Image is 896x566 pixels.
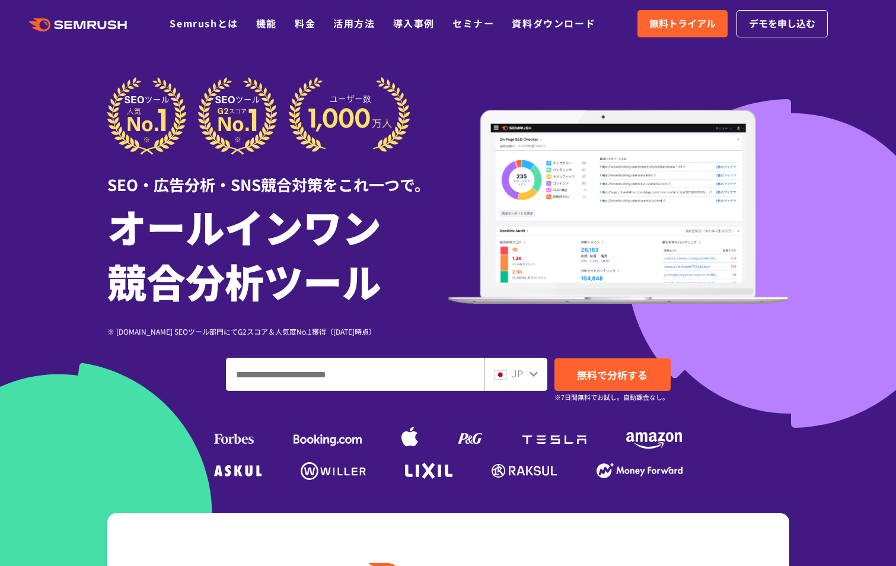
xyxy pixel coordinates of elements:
[577,367,648,382] span: 無料で分析する
[554,358,671,391] a: 無料で分析する
[170,16,238,30] a: Semrushとは
[512,366,523,380] span: JP
[512,16,595,30] a: 資料ダウンロード
[107,155,448,196] div: SEO・広告分析・SNS競合対策をこれ一つで。
[393,16,435,30] a: 導入事例
[554,392,669,403] small: ※7日間無料でお試し。自動課金なし。
[736,10,828,37] a: デモを申し込む
[637,10,728,37] a: 無料トライアル
[649,16,716,31] span: 無料トライアル
[107,199,448,308] h1: オールインワン 競合分析ツール
[256,16,277,30] a: 機能
[749,16,815,31] span: デモを申し込む
[452,16,494,30] a: セミナー
[107,326,448,337] div: ※ [DOMAIN_NAME] SEOツール部門にてG2スコア＆人気度No.1獲得（[DATE]時点）
[295,16,315,30] a: 料金
[333,16,375,30] a: 活用方法
[227,358,483,390] input: ドメイン、キーワードまたはURLを入力してください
